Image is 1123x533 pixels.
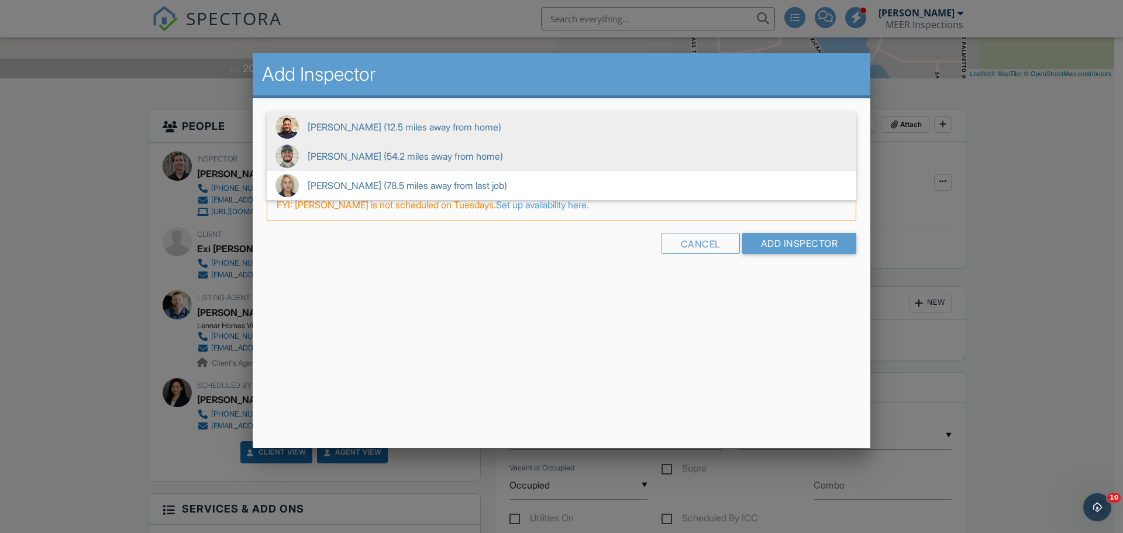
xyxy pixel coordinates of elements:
span: [PERSON_NAME] (54.2 miles away from home) [267,142,856,171]
div: FYI: [PERSON_NAME] is not scheduled on Tuesdays. [267,188,856,221]
img: img_3939_002.jpg [275,115,299,139]
iframe: Intercom live chat [1083,493,1111,521]
input: Add Inspector [742,233,857,254]
a: Set up availability here. [496,199,589,211]
h2: Add Inspector [262,63,861,86]
span: 10 [1107,493,1121,503]
div: Cancel [662,233,740,254]
img: img_4998.jpeg [275,174,299,197]
img: img_6032_3.jpg [275,145,299,168]
span: [PERSON_NAME] (78.5 miles away from last job) [267,171,856,200]
span: [PERSON_NAME] (12.5 miles away from home) [267,112,856,142]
